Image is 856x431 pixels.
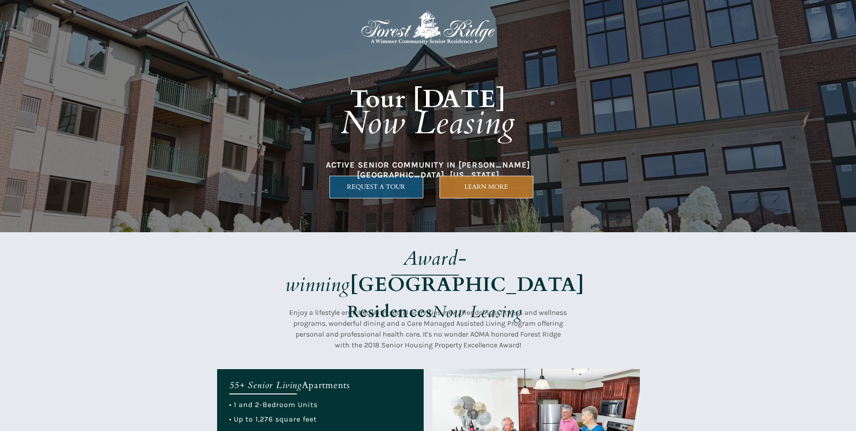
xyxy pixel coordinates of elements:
[229,415,317,423] span: • Up to 1,276 square feet
[440,176,533,198] a: LEARN MORE
[350,271,584,298] strong: [GEOGRAPHIC_DATA]
[347,301,432,323] strong: Residences
[285,245,467,298] em: Award-winning
[330,183,423,191] span: REQUEST A TOUR
[326,160,530,180] span: ACTIVE SENIOR COMMUNITY IN [PERSON_NAME][GEOGRAPHIC_DATA], [US_STATE]
[302,379,350,391] span: Apartments
[329,176,423,198] a: REQUEST A TOUR
[440,183,533,191] span: LEARN MORE
[432,301,523,323] em: Now Leasing
[350,83,506,116] strong: Tour [DATE]
[341,101,515,145] em: Now Leasing
[229,400,318,409] span: • 1 and 2-Bedroom Units
[229,379,302,391] em: 55+ Senior Living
